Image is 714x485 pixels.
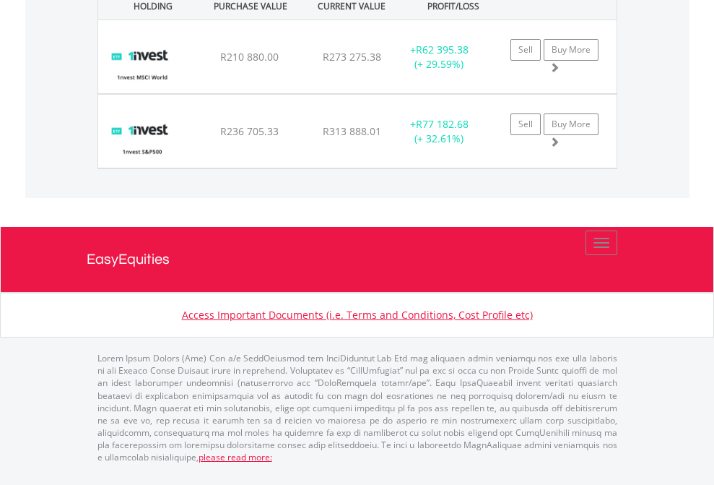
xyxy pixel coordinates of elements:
div: + (+ 29.59%) [394,43,484,72]
span: R210 880.00 [220,50,279,64]
a: Sell [510,39,541,61]
img: EQU.ZA.ETFWLD.png [105,38,178,90]
img: EQU.ZA.ETF500.png [105,113,178,164]
span: R62 395.38 [416,43,469,56]
a: Access Important Documents (i.e. Terms and Conditions, Cost Profile etc) [182,308,533,322]
span: R273 275.38 [323,50,381,64]
p: Lorem Ipsum Dolors (Ame) Con a/e SeddOeiusmod tem InciDiduntut Lab Etd mag aliquaen admin veniamq... [97,352,617,463]
a: Buy More [544,39,598,61]
a: Buy More [544,113,598,135]
a: EasyEquities [87,227,628,292]
span: R313 888.01 [323,124,381,138]
div: + (+ 32.61%) [394,117,484,146]
a: please read more: [199,451,272,463]
a: Sell [510,113,541,135]
span: R236 705.33 [220,124,279,138]
span: R77 182.68 [416,117,469,131]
